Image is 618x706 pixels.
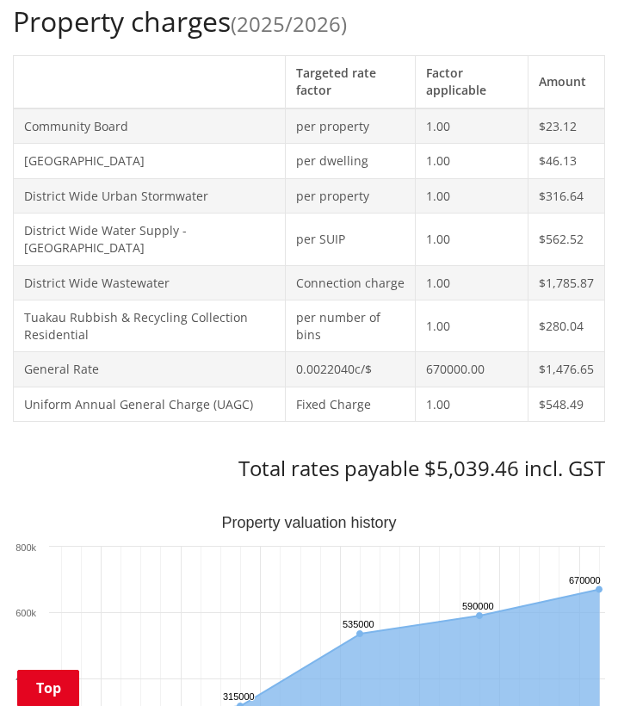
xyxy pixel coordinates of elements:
[14,352,286,387] td: General Rate
[416,108,528,144] td: 1.00
[15,608,36,618] text: 600k
[343,619,374,629] text: 535000
[416,265,528,300] td: 1.00
[14,265,286,300] td: District Wide Wastewater
[528,300,604,352] td: $280.04
[223,691,255,702] text: 315000
[13,5,605,38] h2: Property charges
[286,56,416,108] th: Targeted rate factor
[416,300,528,352] td: 1.00
[476,612,483,619] path: Wednesday, Jun 30, 12:00, 590,000. Capital Value.
[528,387,604,422] td: $548.49
[528,56,604,108] th: Amount
[528,144,604,179] td: $46.13
[17,670,79,706] a: Top
[416,214,528,265] td: 1.00
[221,514,396,531] text: Property valuation history
[356,630,363,637] path: Saturday, Jun 30, 12:00, 535,000. Capital Value.
[15,673,36,684] text: 400k
[528,265,604,300] td: $1,785.87
[528,108,604,144] td: $23.12
[286,300,416,352] td: per number of bins
[416,387,528,422] td: 1.00
[286,265,416,300] td: Connection charge
[15,542,36,553] text: 800k
[14,144,286,179] td: [GEOGRAPHIC_DATA]
[416,178,528,214] td: 1.00
[528,352,604,387] td: $1,476.65
[286,108,416,144] td: per property
[539,634,601,696] iframe: Messenger Launcher
[14,387,286,422] td: Uniform Annual General Charge (UAGC)
[14,108,286,144] td: Community Board
[13,456,605,481] h3: Total rates payable $5,039.46 incl. GST
[416,144,528,179] td: 1.00
[286,352,416,387] td: 0.0022040c/$
[462,601,494,611] text: 590000
[528,178,604,214] td: $316.64
[286,387,416,422] td: Fixed Charge
[286,178,416,214] td: per property
[596,586,603,593] path: Sunday, Jun 30, 12:00, 670,000. Capital Value.
[14,214,286,265] td: District Wide Water Supply - [GEOGRAPHIC_DATA]
[528,214,604,265] td: $562.52
[416,56,528,108] th: Factor applicable
[14,178,286,214] td: District Wide Urban Stormwater
[569,575,601,585] text: 670000
[14,300,286,352] td: Tuakau Rubbish & Recycling Collection Residential
[416,352,528,387] td: 670000.00
[231,9,347,38] span: (2025/2026)
[286,144,416,179] td: per dwelling
[286,214,416,265] td: per SUIP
